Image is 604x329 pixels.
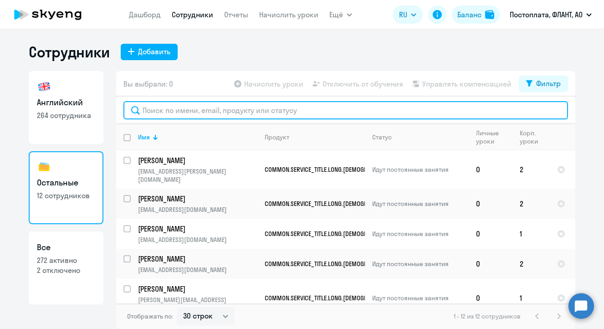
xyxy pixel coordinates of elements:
p: [EMAIL_ADDRESS][PERSON_NAME][DOMAIN_NAME] [138,167,257,184]
p: [PERSON_NAME] [138,155,257,165]
td: 0 [469,150,512,189]
a: Начислить уроки [259,10,318,19]
p: Идут постоянные занятия [372,200,468,208]
span: Вы выбрали: 0 [123,78,173,89]
a: [PERSON_NAME][PERSON_NAME][EMAIL_ADDRESS][DOMAIN_NAME] [138,284,257,312]
p: Идут постоянные занятия [372,230,468,238]
img: balance [485,10,494,19]
button: Ещё [329,5,352,24]
div: Статус [372,133,392,141]
p: Идут постоянные занятия [372,260,468,268]
span: COMMON.SERVICE_TITLE.LONG.[DEMOGRAPHIC_DATA] [265,260,401,268]
div: Корп. уроки [520,129,549,145]
p: Идут постоянные занятия [372,294,468,302]
a: Остальные12 сотрудников [29,151,103,224]
a: [PERSON_NAME][EMAIL_ADDRESS][PERSON_NAME][DOMAIN_NAME] [138,155,257,184]
a: Все272 активно2 отключено [29,231,103,304]
div: Имя [138,133,150,141]
div: Корп. уроки [520,129,541,145]
p: [PERSON_NAME] [138,194,257,204]
h3: Остальные [37,177,95,189]
a: [PERSON_NAME][EMAIL_ADDRESS][DOMAIN_NAME] [138,254,257,274]
div: Имя [138,133,257,141]
span: COMMON.SERVICE_TITLE.LONG.[DEMOGRAPHIC_DATA] [265,230,401,238]
td: 2 [512,249,550,279]
a: Сотрудники [172,10,213,19]
span: COMMON.SERVICE_TITLE.LONG.[DEMOGRAPHIC_DATA] [265,294,401,302]
a: Английский264 сотрудника [29,71,103,144]
div: Продукт [265,133,289,141]
div: Баланс [457,9,481,20]
td: 0 [469,219,512,249]
div: Фильтр [536,78,561,89]
p: Идут постоянные занятия [372,165,468,174]
span: Ещё [329,9,343,20]
span: COMMON.SERVICE_TITLE.LONG.[DEMOGRAPHIC_DATA] [265,165,401,174]
a: Дашборд [129,10,161,19]
h3: Английский [37,97,95,108]
div: Добавить [138,46,170,57]
button: Фильтр [519,76,568,92]
button: RU [393,5,423,24]
div: Личные уроки [476,129,512,145]
p: [EMAIL_ADDRESS][DOMAIN_NAME] [138,206,257,214]
p: [PERSON_NAME] [138,224,257,234]
img: others [37,159,51,174]
p: 272 активно [37,255,95,265]
td: 1 [512,279,550,317]
span: Отображать по: [127,312,173,320]
p: [EMAIL_ADDRESS][DOMAIN_NAME] [138,236,257,244]
span: 1 - 12 из 12 сотрудников [454,312,521,320]
h1: Сотрудники [29,43,110,61]
p: 2 отключено [37,265,95,275]
input: Поиск по имени, email, продукту или статусу [123,101,568,119]
td: 0 [469,249,512,279]
p: [PERSON_NAME][EMAIL_ADDRESS][DOMAIN_NAME] [138,296,257,312]
td: 2 [512,150,550,189]
td: 1 [512,219,550,249]
img: english [37,79,51,94]
span: RU [399,9,407,20]
p: 264 сотрудника [37,110,95,120]
span: COMMON.SERVICE_TITLE.LONG.[DEMOGRAPHIC_DATA] [265,200,401,208]
div: Личные уроки [476,129,504,145]
p: 12 сотрудников [37,190,95,200]
a: [PERSON_NAME][EMAIL_ADDRESS][DOMAIN_NAME] [138,224,257,244]
p: [PERSON_NAME] [138,254,257,264]
button: Постоплата, ФЛАНТ, АО [505,4,596,26]
div: Статус [372,133,468,141]
td: 0 [469,189,512,219]
td: 2 [512,189,550,219]
a: Отчеты [224,10,248,19]
div: Продукт [265,133,364,141]
p: [EMAIL_ADDRESS][DOMAIN_NAME] [138,266,257,274]
button: Добавить [121,44,178,60]
h3: Все [37,242,95,253]
p: [PERSON_NAME] [138,284,257,294]
p: Постоплата, ФЛАНТ, АО [510,9,583,20]
button: Балансbalance [452,5,500,24]
td: 0 [469,279,512,317]
a: [PERSON_NAME][EMAIL_ADDRESS][DOMAIN_NAME] [138,194,257,214]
